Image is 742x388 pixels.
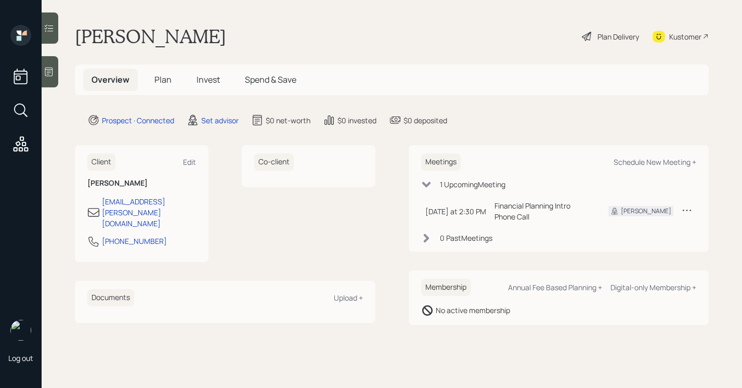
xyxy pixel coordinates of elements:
[102,196,196,229] div: [EMAIL_ADDRESS][PERSON_NAME][DOMAIN_NAME]
[425,206,486,217] div: [DATE] at 2:30 PM
[494,200,592,222] div: Financial Planning Intro Phone Call
[403,115,447,126] div: $0 deposited
[75,25,226,48] h1: [PERSON_NAME]
[440,179,505,190] div: 1 Upcoming Meeting
[87,153,115,171] h6: Client
[610,282,696,292] div: Digital-only Membership +
[201,115,239,126] div: Set advisor
[614,157,696,167] div: Schedule New Meeting +
[621,206,671,216] div: [PERSON_NAME]
[87,179,196,188] h6: [PERSON_NAME]
[8,353,33,363] div: Log out
[597,31,639,42] div: Plan Delivery
[508,282,602,292] div: Annual Fee Based Planning +
[87,289,134,306] h6: Documents
[337,115,376,126] div: $0 invested
[10,320,31,341] img: retirable_logo.png
[440,232,492,243] div: 0 Past Meeting s
[421,279,471,296] h6: Membership
[245,74,296,85] span: Spend & Save
[197,74,220,85] span: Invest
[183,157,196,167] div: Edit
[436,305,510,316] div: No active membership
[669,31,701,42] div: Kustomer
[334,293,363,303] div: Upload +
[154,74,172,85] span: Plan
[254,153,294,171] h6: Co-client
[421,153,461,171] h6: Meetings
[92,74,129,85] span: Overview
[102,236,167,247] div: [PHONE_NUMBER]
[102,115,174,126] div: Prospect · Connected
[266,115,310,126] div: $0 net-worth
